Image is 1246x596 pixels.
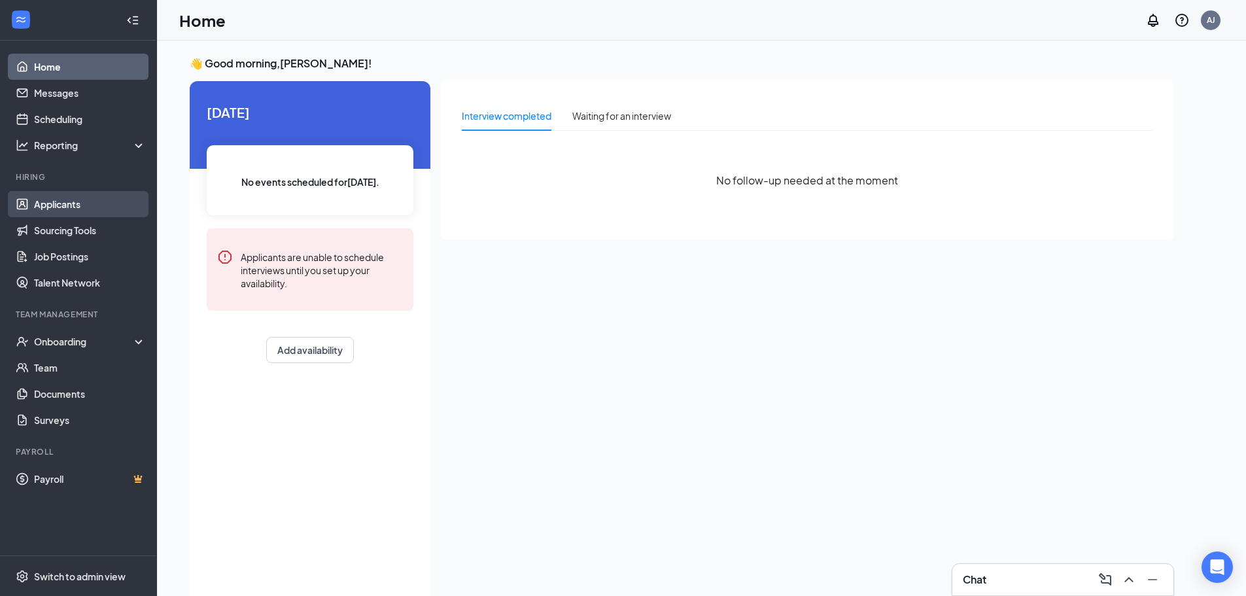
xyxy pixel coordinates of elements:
[1207,14,1215,26] div: AJ
[1121,572,1137,587] svg: ChevronUp
[34,191,146,217] a: Applicants
[126,14,139,27] svg: Collapse
[34,335,135,348] div: Onboarding
[34,407,146,433] a: Surveys
[16,446,143,457] div: Payroll
[34,139,147,152] div: Reporting
[1095,569,1116,590] button: ComposeMessage
[190,56,1173,71] h3: 👋 Good morning, [PERSON_NAME] !
[34,80,146,106] a: Messages
[1098,572,1113,587] svg: ComposeMessage
[34,355,146,381] a: Team
[16,171,143,183] div: Hiring
[16,335,29,348] svg: UserCheck
[16,309,143,320] div: Team Management
[34,106,146,132] a: Scheduling
[34,217,146,243] a: Sourcing Tools
[34,54,146,80] a: Home
[179,9,226,31] h1: Home
[16,139,29,152] svg: Analysis
[572,109,671,123] div: Waiting for an interview
[34,466,146,492] a: PayrollCrown
[34,381,146,407] a: Documents
[1174,12,1190,28] svg: QuestionInfo
[241,175,379,189] span: No events scheduled for [DATE] .
[1145,572,1160,587] svg: Minimize
[241,249,403,290] div: Applicants are unable to schedule interviews until you set up your availability.
[963,572,986,587] h3: Chat
[34,570,126,583] div: Switch to admin view
[14,13,27,26] svg: WorkstreamLogo
[207,102,413,122] span: [DATE]
[34,270,146,296] a: Talent Network
[217,249,233,265] svg: Error
[716,172,898,188] span: No follow-up needed at the moment
[34,243,146,270] a: Job Postings
[1118,569,1139,590] button: ChevronUp
[462,109,551,123] div: Interview completed
[266,337,354,363] button: Add availability
[1202,552,1233,583] div: Open Intercom Messenger
[1145,12,1161,28] svg: Notifications
[16,570,29,583] svg: Settings
[1142,569,1163,590] button: Minimize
